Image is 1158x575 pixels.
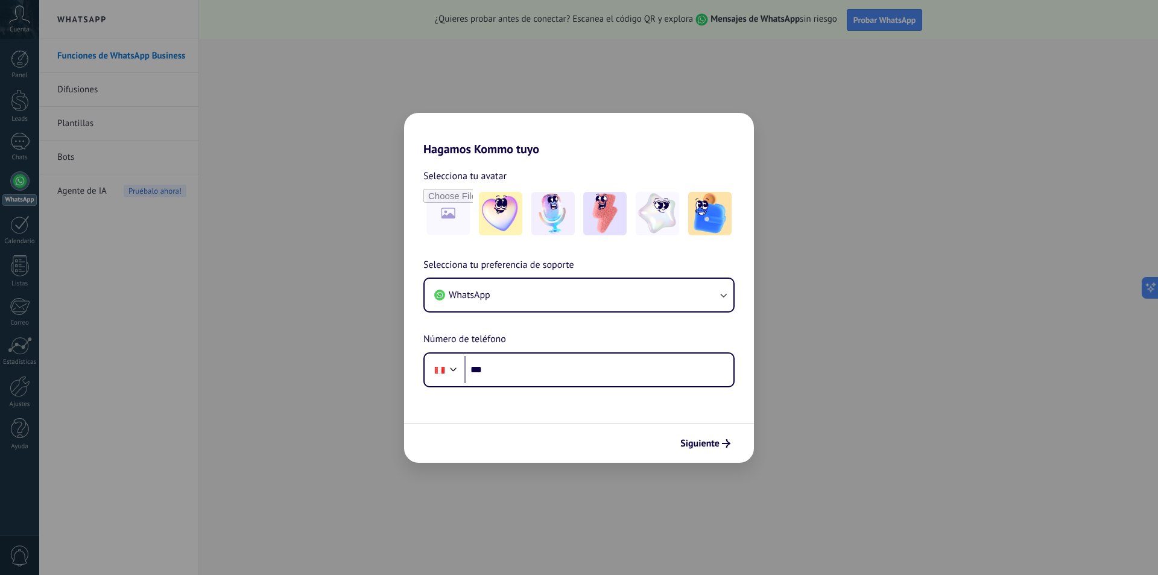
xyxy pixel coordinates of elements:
[423,332,506,348] span: Número de teléfono
[423,168,507,184] span: Selecciona tu avatar
[583,192,627,235] img: -3.jpeg
[428,357,451,383] div: Peru: + 51
[404,113,754,156] h2: Hagamos Kommo tuyo
[531,192,575,235] img: -2.jpeg
[636,192,679,235] img: -4.jpeg
[425,279,733,311] button: WhatsApp
[675,433,736,454] button: Siguiente
[423,258,574,273] span: Selecciona tu preferencia de soporte
[680,439,720,448] span: Siguiente
[449,289,490,301] span: WhatsApp
[688,192,732,235] img: -5.jpeg
[479,192,522,235] img: -1.jpeg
